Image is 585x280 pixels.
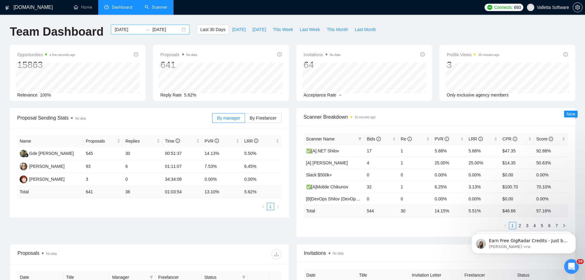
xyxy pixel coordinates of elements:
[528,5,533,10] span: user
[500,169,534,181] td: $0.00
[244,139,258,144] span: LRR
[466,169,500,181] td: 0.00%
[83,160,123,173] td: 93
[306,148,339,153] a: ✅[A].NET Shilov
[24,153,29,157] img: gigradar-bm.png
[398,157,432,169] td: 1
[252,26,266,33] span: [DATE]
[534,193,568,205] td: 0.00%
[398,169,432,181] td: 0
[364,205,398,217] td: 544
[125,138,155,144] span: Replies
[500,145,534,157] td: $47.35
[306,136,335,141] span: Scanner Name
[273,26,293,33] span: This Week
[242,160,281,173] td: 6.45%
[549,137,553,141] span: info-circle
[564,52,568,57] span: info-circle
[435,136,449,141] span: PVR
[160,59,197,71] div: 641
[123,160,162,173] td: 6
[29,150,74,157] div: Gde [PERSON_NAME]
[398,145,432,157] td: 1
[420,52,425,57] span: info-circle
[152,26,180,33] input: End date
[500,181,534,193] td: $100.70
[534,181,568,193] td: 70.10%
[306,184,349,189] a: ✅[A]Mobile Chikunov
[478,137,483,141] span: info-circle
[49,53,75,57] time: a few seconds ago
[466,145,500,157] td: 5.88%
[304,59,341,71] div: 64
[447,93,509,97] span: Only exclusive agency members
[271,249,281,259] button: download
[145,27,150,32] span: swap-right
[205,139,219,144] span: PVR
[29,176,64,183] div: [PERSON_NAME]
[232,26,246,33] span: [DATE]
[20,151,74,156] a: GKGde [PERSON_NAME]
[267,203,274,210] a: 1
[242,186,281,198] td: 5.62 %
[432,145,466,157] td: 5.88%
[162,173,202,186] td: 34:34:08
[573,2,583,12] button: setting
[364,181,398,193] td: 32
[277,52,282,57] span: info-circle
[200,26,225,33] span: Last 30 Days
[242,147,281,160] td: 5.50%
[249,25,269,34] button: [DATE]
[134,52,138,57] span: info-circle
[500,157,534,169] td: $14.35
[358,137,362,141] span: filter
[304,51,341,58] span: Invitations
[17,186,83,198] td: Total
[274,203,282,210] button: right
[17,114,212,122] span: Proposal Sending Stats
[86,138,116,144] span: Proposals
[17,93,37,97] span: Relevance
[376,137,381,141] span: info-circle
[447,59,499,71] div: 3
[83,147,123,160] td: 545
[123,135,162,147] th: Replies
[513,137,517,141] span: info-circle
[500,193,534,205] td: $0.00
[160,93,181,97] span: Reply Rate
[160,51,197,58] span: Proposals
[29,163,64,170] div: [PERSON_NAME]
[112,5,132,10] span: Dashboard
[445,137,449,141] span: info-circle
[176,139,180,143] span: info-circle
[197,25,229,34] button: Last 30 Days
[5,3,10,13] img: logo
[217,116,240,120] span: By manager
[75,117,86,120] span: No data
[364,145,398,157] td: 17
[339,93,341,97] span: --
[355,116,376,119] time: 16 minutes ago
[254,139,258,143] span: info-circle
[83,135,123,147] th: Proposals
[469,136,483,141] span: LRR
[17,51,75,58] span: Opportunities
[261,205,265,208] span: left
[357,134,363,144] span: filter
[304,93,337,97] span: Acceptance Rate
[123,147,162,160] td: 30
[487,5,492,10] img: upwork-logo.png
[432,193,466,205] td: 0.00%
[17,59,75,71] div: 15863
[17,135,83,147] th: Name
[534,205,568,217] td: 57.16 %
[398,205,432,217] td: 30
[259,203,267,210] button: left
[20,164,64,168] a: VS[PERSON_NAME]
[536,136,553,141] span: Score
[304,113,568,121] span: Scanner Breakdown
